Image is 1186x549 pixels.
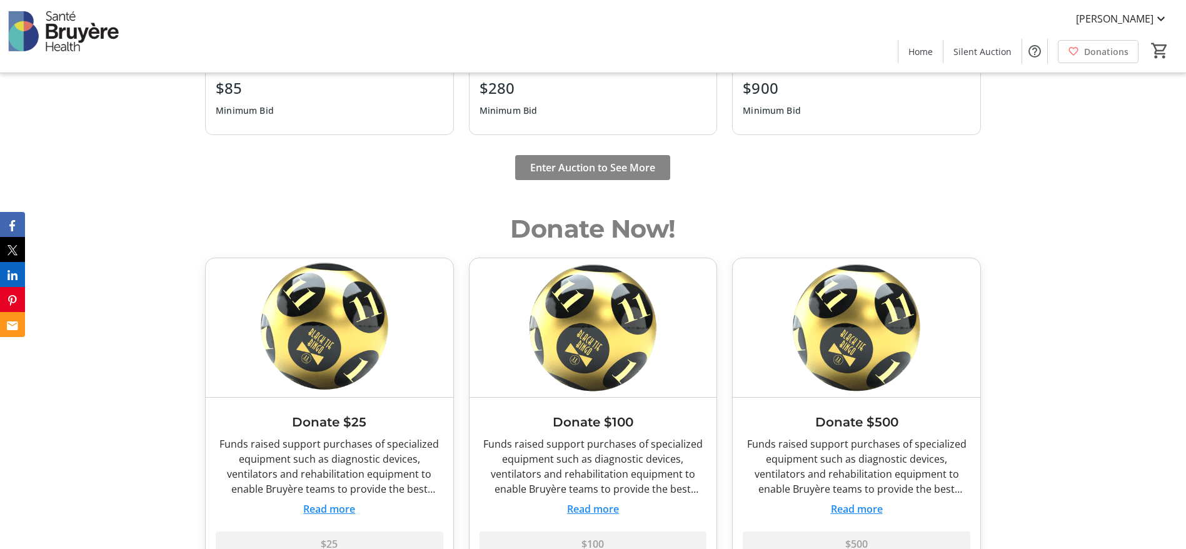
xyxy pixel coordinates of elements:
span: Enter Auction to See More [530,160,655,175]
button: Enter Auction to See More [515,155,670,180]
button: Read more [831,501,883,516]
div: Funds raised support purchases of specialized equipment such as diagnostic devices, ventilators a... [743,436,970,496]
div: Funds raised support purchases of specialized equipment such as diagnostic devices, ventilators a... [480,436,707,496]
span: Silent Auction [953,45,1012,58]
div: Funds raised support purchases of specialized equipment such as diagnostic devices, ventilators a... [216,436,443,496]
div: Minimum Bid [743,99,801,122]
img: Donate $25 [206,258,453,397]
a: Silent Auction [943,40,1022,63]
img: Donate $100 [470,258,717,397]
button: [PERSON_NAME] [1066,9,1178,29]
button: Read more [303,501,355,516]
a: Home [898,40,943,63]
h3: Donate $100 [480,413,707,431]
button: Cart [1148,39,1171,62]
span: Home [908,45,933,58]
div: Minimum Bid [480,99,538,122]
div: $900 [743,77,801,99]
button: Help [1022,39,1047,64]
button: Read more [567,501,619,516]
div: $280 [480,77,538,99]
span: [PERSON_NAME] [1076,11,1153,26]
span: Donations [1084,45,1128,58]
h3: Donate $500 [743,413,970,431]
h2: Donate Now! [205,210,981,248]
img: Donate $500 [733,258,980,397]
div: Minimum Bid [216,99,274,122]
img: Bruyère Health Foundation's Logo [8,5,119,68]
h3: Donate $25 [216,413,443,431]
div: $85 [216,77,274,99]
a: Donations [1058,40,1138,63]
